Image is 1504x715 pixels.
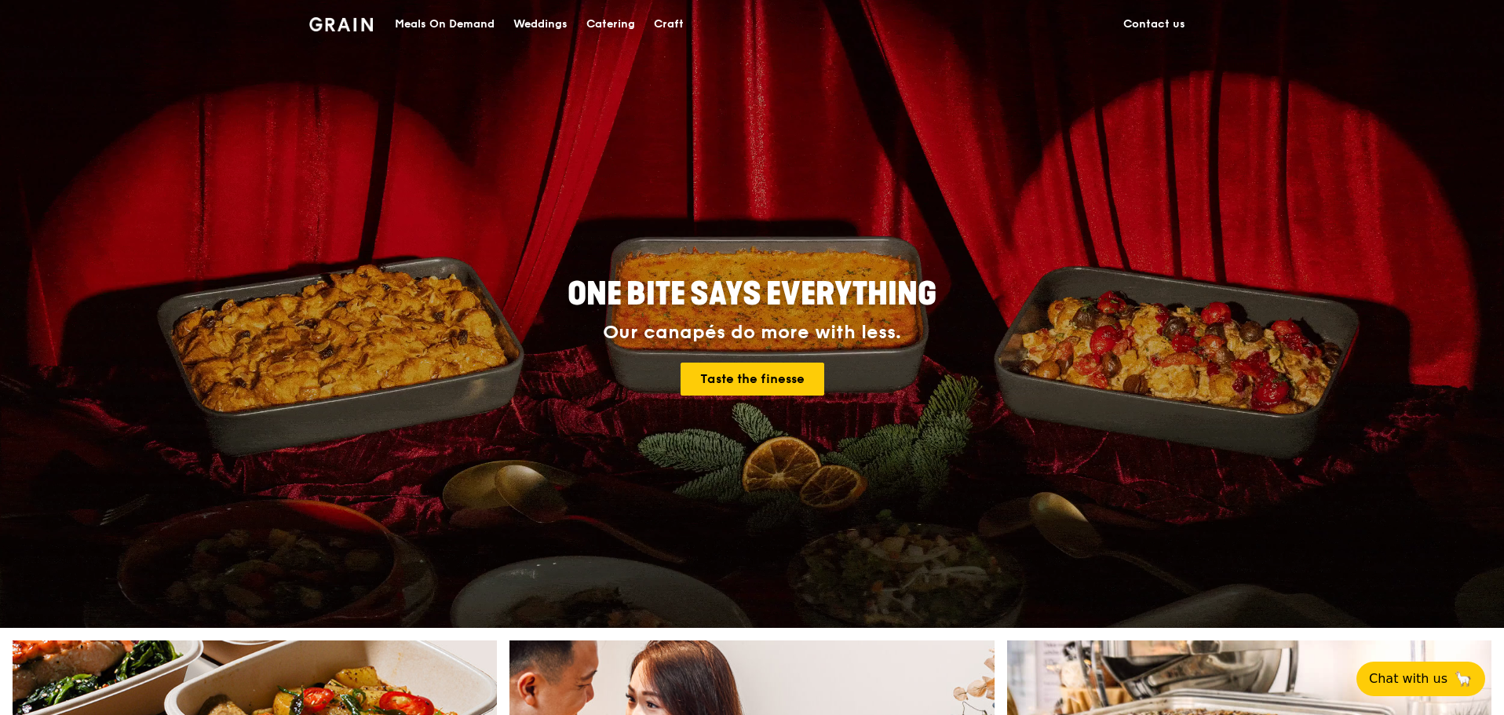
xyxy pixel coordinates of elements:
[309,17,373,31] img: Grain
[681,363,824,396] a: Taste the finesse
[568,275,936,313] span: ONE BITE SAYS EVERYTHING
[577,1,644,48] a: Catering
[654,1,684,48] div: Craft
[1356,662,1485,696] button: Chat with us🦙
[513,1,568,48] div: Weddings
[395,1,495,48] div: Meals On Demand
[644,1,693,48] a: Craft
[1369,669,1447,688] span: Chat with us
[586,1,635,48] div: Catering
[1454,669,1473,688] span: 🦙
[1114,1,1195,48] a: Contact us
[504,1,577,48] a: Weddings
[469,322,1035,344] div: Our canapés do more with less.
